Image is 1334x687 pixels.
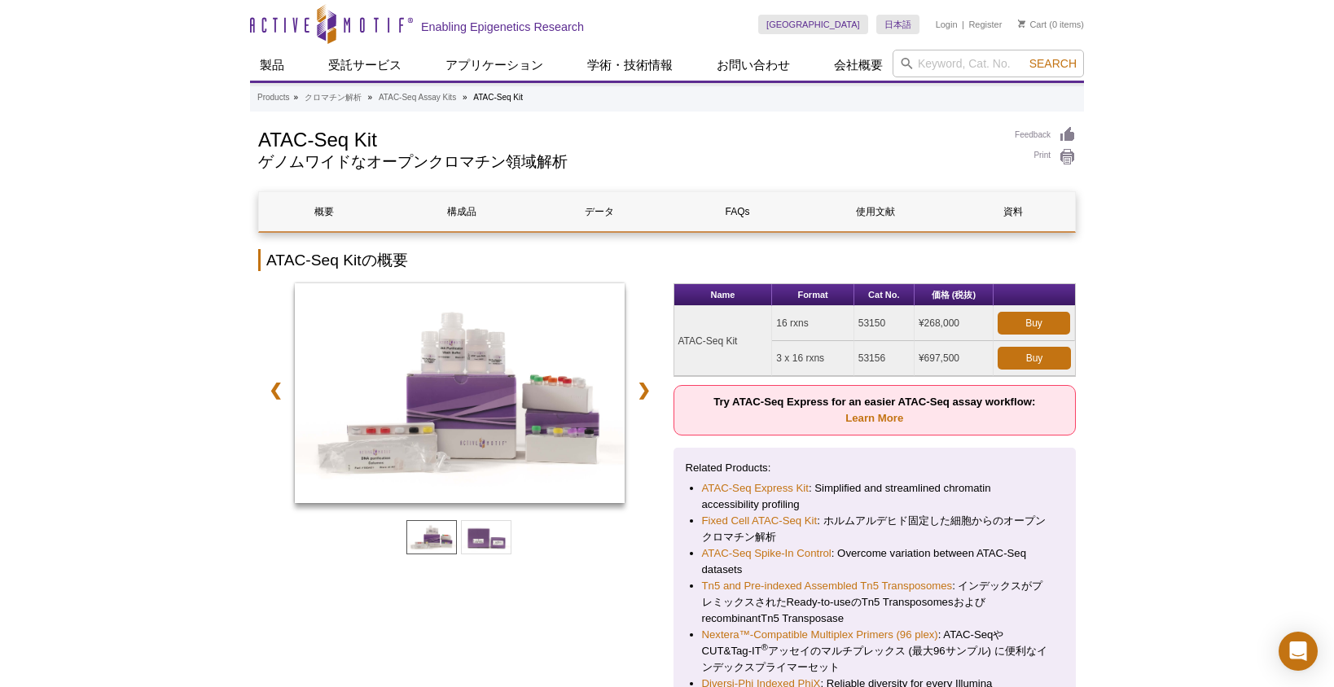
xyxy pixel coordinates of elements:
input: Keyword, Cat. No. [893,50,1084,77]
p: Related Products: [686,460,1064,476]
td: ¥697,500 [915,341,994,376]
a: ATAC-Seq Kit [295,283,625,508]
td: 53150 [854,306,915,341]
li: (0 items) [1018,15,1084,34]
a: Tn5 and Pre-indexed Assembled Tn5 Transposomes [702,578,953,594]
a: ATAC-Seq Spike-In Control [702,545,832,562]
li: » [463,93,467,102]
a: ❯ [626,371,661,409]
a: Register [968,19,1002,30]
td: ¥268,000 [915,306,994,341]
a: お問い合わせ [707,50,800,81]
td: 3 x 16 rxns [772,341,853,376]
a: Buy [998,312,1070,335]
a: ATAC-Seq Express Kit [702,480,809,497]
a: FAQs [673,192,802,231]
a: 会社概要 [824,50,893,81]
li: ATAC-Seq Kit [473,93,523,102]
a: 学術・技術情報 [577,50,682,81]
a: クロマチン解析 [305,90,362,105]
h1: ATAC-Seq Kit [258,126,998,151]
img: ATAC-Seq Kit [295,283,625,503]
h2: Enabling Epigenetics Research [421,20,584,34]
a: [GEOGRAPHIC_DATA] [758,15,868,34]
a: Buy [998,347,1071,370]
a: 概要 [259,192,388,231]
a: Learn More [845,412,903,424]
th: Name [674,284,773,306]
a: Products [257,90,289,105]
strong: Try ATAC-Seq Express for an easier ATAC-Seq assay workflow: [713,396,1035,424]
a: データ [535,192,665,231]
a: アプリケーション [436,50,553,81]
h2: ATAC-Seq Kitの概要 [258,249,1076,271]
a: ATAC-Seq Assay Kits [379,90,456,105]
a: Nextera™-Compatible Multiplex Primers (96 plex) [702,627,938,643]
a: Login [936,19,958,30]
th: Cat No. [854,284,915,306]
a: 使用文献 [810,192,940,231]
li: | [962,15,964,34]
li: : インデックスがプレミックスされたReady-to-useのTn5 TransposomesおよびrecombinantTn5 Transposase [702,578,1048,627]
a: 製品 [250,50,294,81]
a: 構成品 [397,192,526,231]
a: Cart [1018,19,1047,30]
li: : ATAC-SeqやCUT&Tag-IT アッセイのマルチプレックス (最大96サンプル) に便利なインデックスプライマーセット [702,627,1048,676]
img: Your Cart [1018,20,1025,28]
div: Open Intercom Messenger [1279,632,1318,671]
a: 日本語 [876,15,919,34]
a: ❮ [258,371,293,409]
h2: ゲノムワイドなオープンクロマチン領域解析 [258,155,998,169]
a: 資料 [949,192,1078,231]
a: Fixed Cell ATAC-Seq Kit [702,513,818,529]
sup: ® [761,642,768,652]
li: : ホルムアルデヒド固定した細胞からのオープンクロマチン解析 [702,513,1048,545]
td: ATAC-Seq Kit [674,306,773,376]
li: » [368,93,373,102]
li: » [293,93,298,102]
button: Search [1025,56,1082,71]
td: 16 rxns [772,306,853,341]
a: Feedback [1015,126,1076,144]
a: 受託サービス [318,50,411,81]
th: 価格 (税抜) [915,284,994,306]
th: Format [772,284,853,306]
span: Search [1029,57,1077,70]
a: Print [1015,148,1076,166]
li: : Simplified and streamlined chromatin accessibility profiling [702,480,1048,513]
li: : Overcome variation between ATAC-Seq datasets [702,545,1048,578]
td: 53156 [854,341,915,376]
